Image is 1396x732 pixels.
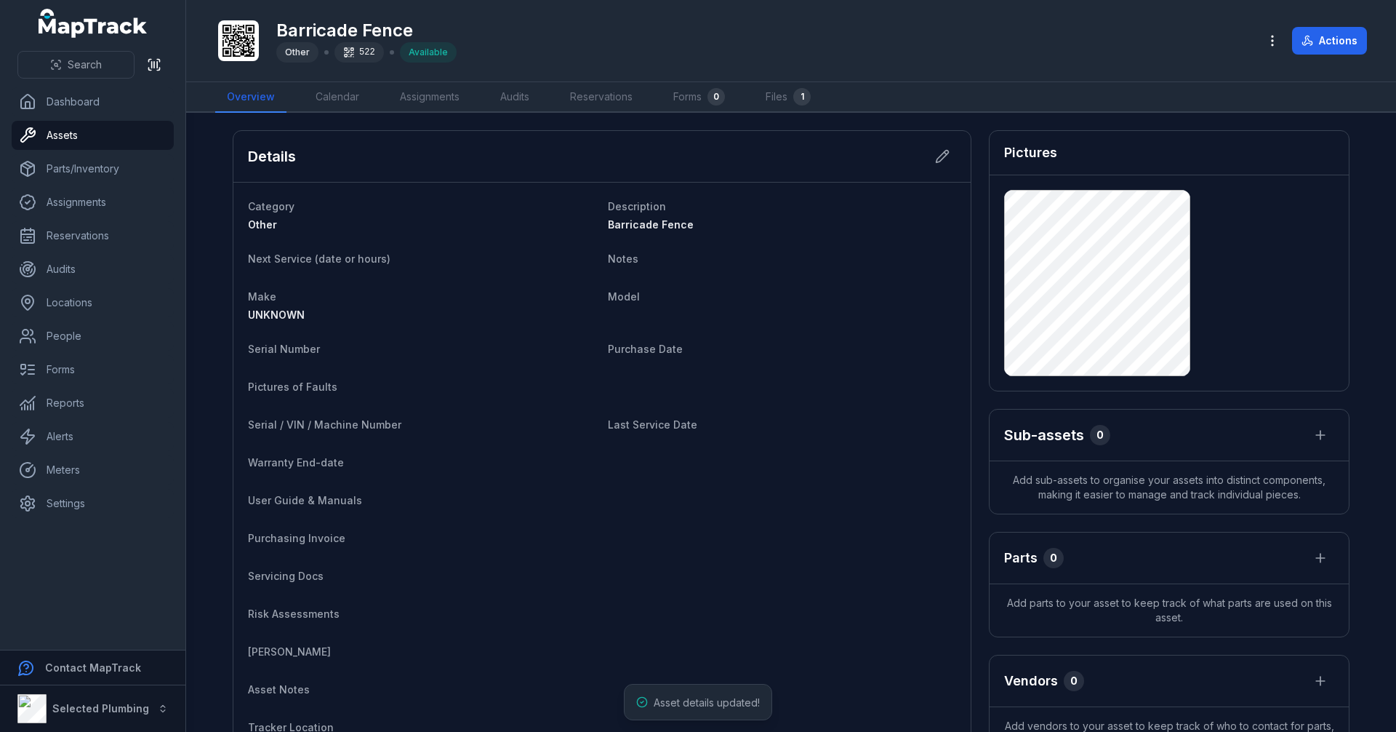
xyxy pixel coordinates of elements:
div: 1 [793,88,811,106]
span: Warranty End-date [248,456,344,469]
span: Asset details updated! [654,696,760,709]
span: Risk Assessments [248,608,340,620]
span: Other [248,218,277,231]
div: Available [400,42,457,63]
span: Last Service Date [608,418,697,431]
a: Assets [12,121,174,150]
span: Category [248,200,294,212]
span: Serial / VIN / Machine Number [248,418,401,431]
span: Pictures of Faults [248,381,337,393]
span: Notes [608,252,638,265]
a: Locations [12,288,174,317]
a: People [12,322,174,351]
span: Purchase Date [608,343,683,355]
a: Meters [12,455,174,485]
span: Search [68,57,102,72]
a: Forms0 [662,82,737,113]
div: 0 [1064,671,1084,691]
h2: Sub-assets [1004,425,1084,445]
a: Reports [12,389,174,418]
span: [PERSON_NAME] [248,645,331,658]
a: Calendar [304,82,371,113]
span: Barricade Fence [608,218,694,231]
span: Make [248,290,276,303]
a: MapTrack [39,9,148,38]
a: Files1 [754,82,822,113]
span: User Guide & Manuals [248,494,362,506]
a: Dashboard [12,87,174,116]
a: Parts/Inventory [12,154,174,183]
span: Add sub-assets to organise your assets into distinct components, making it easier to manage and t... [990,461,1349,514]
span: UNKNOWN [248,309,305,321]
strong: Contact MapTrack [45,661,141,674]
h2: Details [248,146,296,167]
span: Model [608,290,640,303]
a: Alerts [12,422,174,451]
button: Actions [1292,27,1367,55]
button: Search [17,51,135,79]
span: Servicing Docs [248,570,324,582]
h3: Vendors [1004,671,1058,691]
span: Add parts to your asset to keep track of what parts are used on this asset. [990,584,1349,637]
a: Reservations [558,82,644,113]
h3: Pictures [1004,143,1057,163]
span: Asset Notes [248,683,310,696]
h1: Barricade Fence [276,19,457,42]
a: Reservations [12,221,174,250]
span: Next Service (date or hours) [248,252,390,265]
h3: Parts [1004,548,1038,568]
span: Description [608,200,666,212]
span: Purchasing Invoice [248,532,345,544]
div: 0 [1043,548,1064,568]
a: Audits [12,255,174,284]
a: Assignments [12,188,174,217]
div: 522 [334,42,384,63]
a: Audits [489,82,541,113]
a: Forms [12,355,174,384]
span: Serial Number [248,343,320,355]
div: 0 [1090,425,1110,445]
strong: Selected Plumbing [52,702,149,715]
a: Overview [215,82,286,113]
a: Settings [12,489,174,518]
div: 0 [707,88,725,106]
span: Other [285,47,310,57]
a: Assignments [388,82,471,113]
